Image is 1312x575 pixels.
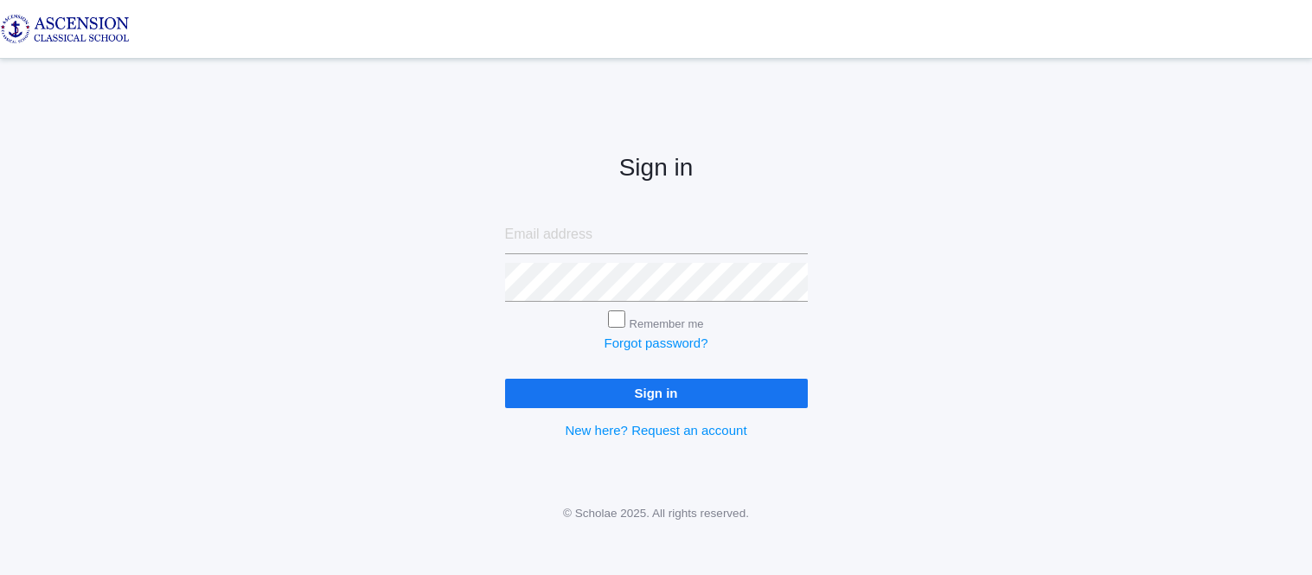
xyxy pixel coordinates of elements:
h2: Sign in [505,155,808,182]
a: Forgot password? [604,335,707,350]
input: Sign in [505,379,808,407]
label: Remember me [630,317,704,330]
a: New here? Request an account [565,423,746,438]
input: Email address [505,215,808,254]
